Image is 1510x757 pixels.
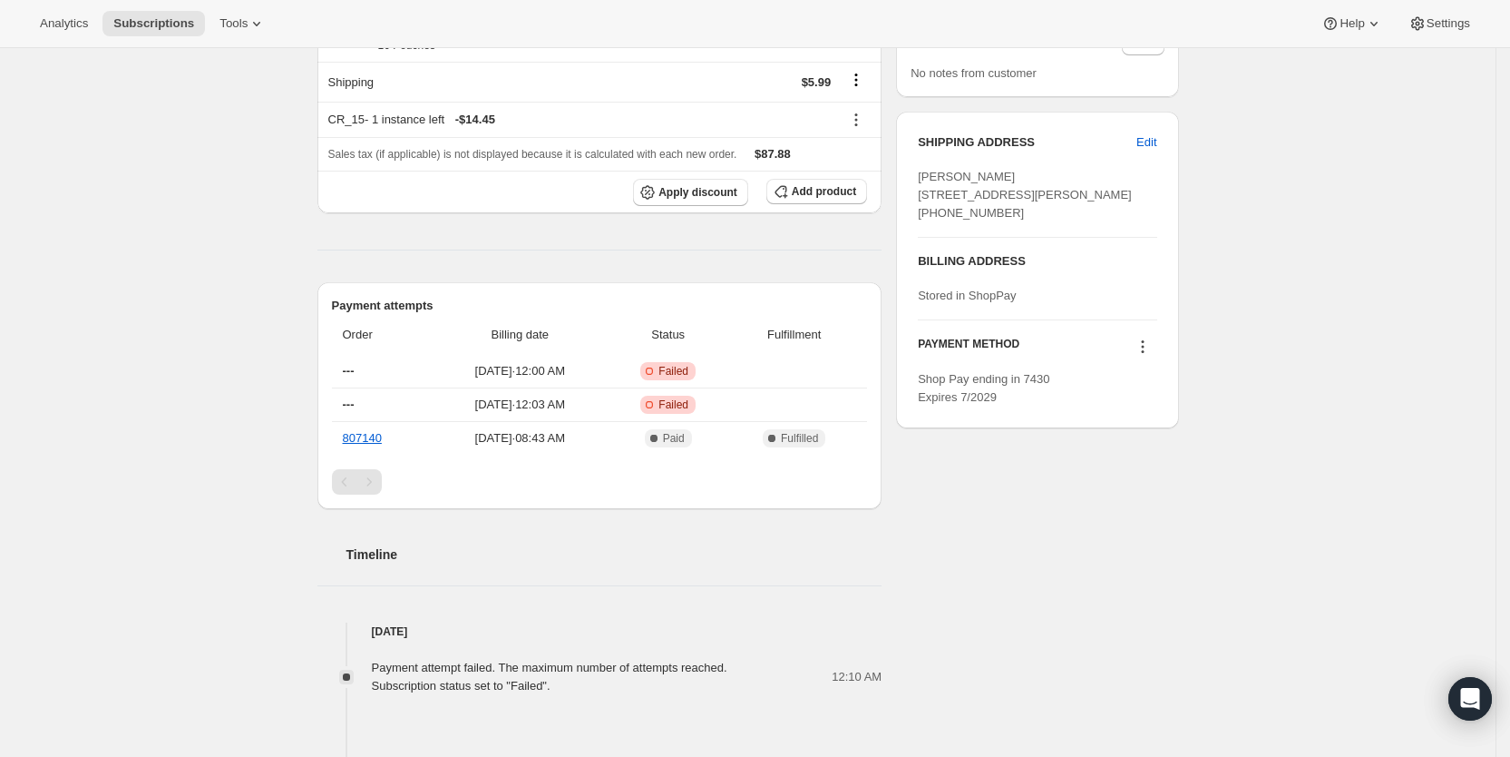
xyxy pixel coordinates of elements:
[209,11,277,36] button: Tools
[911,66,1037,80] span: No notes from customer
[1310,11,1393,36] button: Help
[435,362,604,380] span: [DATE] · 12:00 AM
[332,315,431,355] th: Order
[435,326,604,344] span: Billing date
[29,11,99,36] button: Analytics
[802,75,832,89] span: $5.99
[842,70,871,90] button: Shipping actions
[346,546,882,564] h2: Timeline
[766,179,867,204] button: Add product
[781,431,818,446] span: Fulfilled
[658,398,688,412] span: Failed
[1427,16,1470,31] span: Settings
[328,111,832,129] div: CR_15 - 1 instance left
[633,179,748,206] button: Apply discount
[435,396,604,414] span: [DATE] · 12:03 AM
[102,11,205,36] button: Subscriptions
[1448,677,1492,721] div: Open Intercom Messenger
[1136,133,1156,152] span: Edit
[317,62,651,102] th: Shipping
[372,659,727,695] div: Payment attempt failed. The maximum number of attempts reached. Subscription status set to "Failed".
[1125,128,1167,157] button: Edit
[832,668,882,686] span: 12:10 AM
[918,252,1156,270] h3: BILLING ADDRESS
[658,185,737,200] span: Apply discount
[40,16,88,31] span: Analytics
[918,133,1136,152] h3: SHIPPING ADDRESS
[918,289,1016,302] span: Stored in ShopPay
[1398,11,1481,36] button: Settings
[918,372,1049,404] span: Shop Pay ending in 7430 Expires 7/2029
[343,398,355,411] span: ---
[219,16,248,31] span: Tools
[792,184,856,199] span: Add product
[328,148,737,161] span: Sales tax (if applicable) is not displayed because it is calculated with each new order.
[663,431,685,446] span: Paid
[317,623,882,641] h4: [DATE]
[113,16,194,31] span: Subscriptions
[455,111,495,129] span: - $14.45
[658,364,688,378] span: Failed
[918,337,1019,361] h3: PAYMENT METHOD
[755,147,791,161] span: $87.88
[732,326,856,344] span: Fulfillment
[332,469,868,495] nav: Pagination
[918,170,1132,220] span: [PERSON_NAME] [STREET_ADDRESS][PERSON_NAME] [PHONE_NUMBER]
[343,364,355,378] span: ---
[615,326,721,344] span: Status
[1340,16,1364,31] span: Help
[435,429,604,447] span: [DATE] · 08:43 AM
[332,297,868,315] h2: Payment attempts
[343,431,382,445] a: 807140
